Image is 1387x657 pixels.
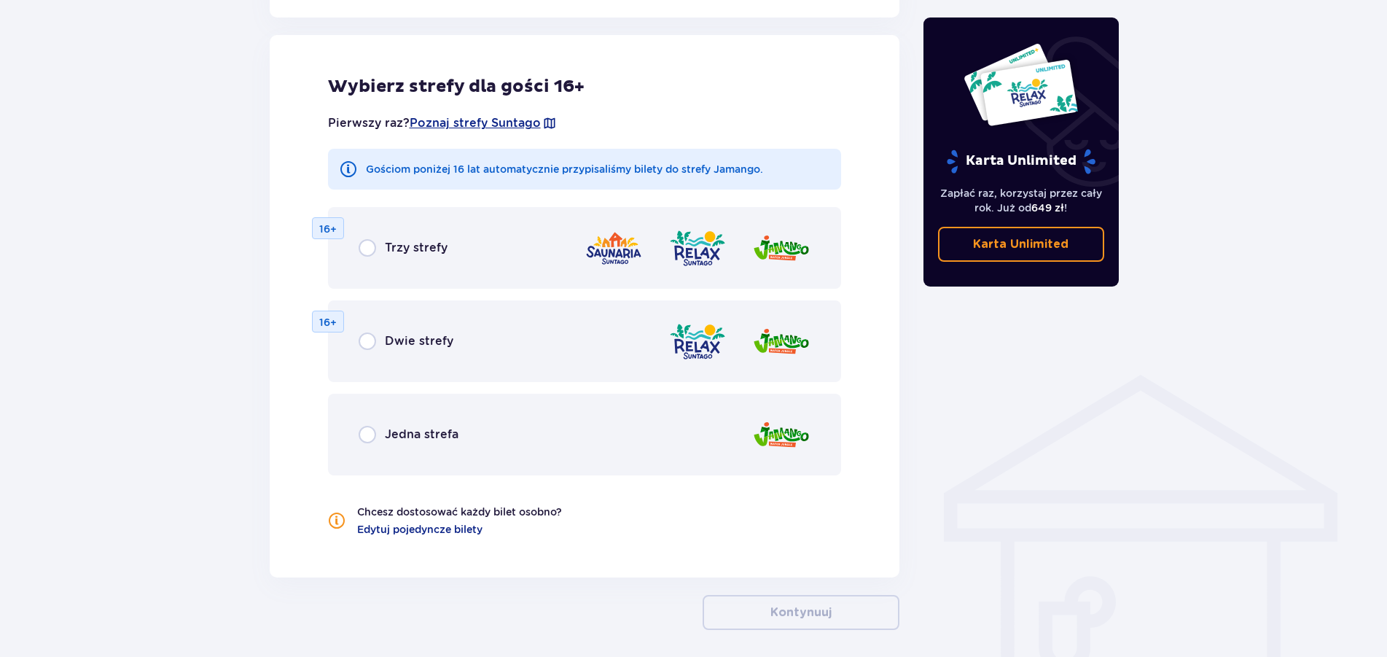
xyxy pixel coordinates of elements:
[319,315,337,330] p: 16+
[319,222,337,236] p: 16+
[938,186,1104,215] p: Zapłać raz, korzystaj przez cały rok. Już od !
[1031,202,1064,214] span: 649 zł
[703,595,899,630] button: Kontynuuj
[973,236,1068,252] p: Karta Unlimited
[945,149,1097,174] p: Karta Unlimited
[357,505,562,519] p: Chcesz dostosować każdy bilet osobno?
[357,522,482,537] a: Edytuj pojedyncze bilety
[963,42,1079,127] img: Dwie karty całoroczne do Suntago z napisem 'UNLIMITED RELAX', na białym tle z tropikalnymi liśćmi...
[752,321,810,362] img: Jamango
[328,115,557,131] p: Pierwszy raz?
[770,604,832,621] p: Kontynuuj
[752,414,810,456] img: Jamango
[385,427,458,443] span: Jedna strefa
[328,76,842,98] h2: Wybierz strefy dla gości 16+
[385,240,448,256] span: Trzy strefy
[938,227,1104,262] a: Karta Unlimited
[366,162,763,176] p: Gościom poniżej 16 lat automatycznie przypisaliśmy bilety do strefy Jamango.
[752,228,810,269] img: Jamango
[668,228,727,269] img: Relax
[385,333,453,349] span: Dwie strefy
[585,228,643,269] img: Saunaria
[410,115,541,131] a: Poznaj strefy Suntago
[668,321,727,362] img: Relax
